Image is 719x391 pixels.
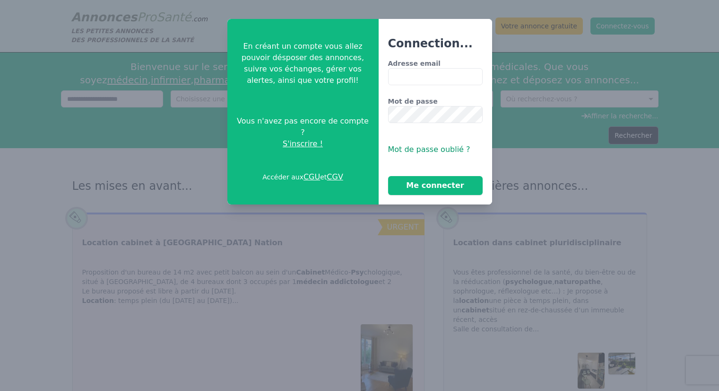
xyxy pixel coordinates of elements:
[303,172,320,181] a: CGU
[262,171,343,183] p: Accéder aux et
[388,97,483,106] label: Mot de passe
[388,145,470,154] span: Mot de passe oublié ?
[283,138,323,150] span: S'inscrire !
[388,36,483,51] h3: Connection...
[235,41,371,86] p: En créant un compte vous allez pouvoir désposer des annonces, suivre vos échanges, gérer vos aler...
[327,172,343,181] a: CGV
[235,116,371,138] span: Vous n'avez pas encore de compte ?
[388,59,483,68] label: Adresse email
[388,176,483,195] button: Me connecter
